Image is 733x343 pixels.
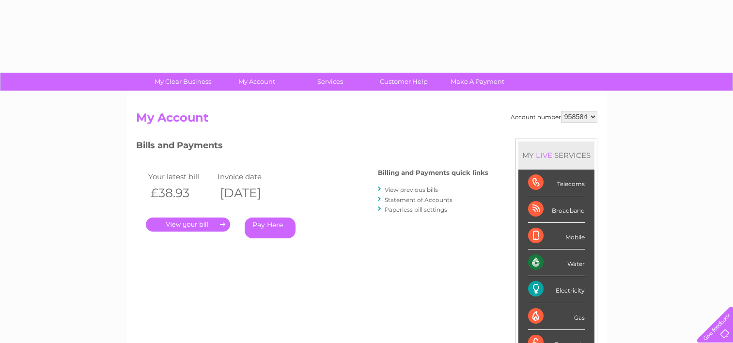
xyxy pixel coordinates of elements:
[437,73,517,91] a: Make A Payment
[518,141,594,169] div: MY SERVICES
[290,73,370,91] a: Services
[528,170,585,196] div: Telecoms
[215,170,285,183] td: Invoice date
[534,151,554,160] div: LIVE
[528,249,585,276] div: Water
[528,276,585,303] div: Electricity
[385,206,447,213] a: Paperless bill settings
[136,111,597,129] h2: My Account
[245,218,296,238] a: Pay Here
[378,169,488,176] h4: Billing and Payments quick links
[528,223,585,249] div: Mobile
[528,196,585,223] div: Broadband
[136,139,488,156] h3: Bills and Payments
[143,73,223,91] a: My Clear Business
[217,73,296,91] a: My Account
[528,303,585,330] div: Gas
[511,111,597,123] div: Account number
[146,183,216,203] th: £38.93
[385,186,438,193] a: View previous bills
[146,218,230,232] a: .
[215,183,285,203] th: [DATE]
[146,170,216,183] td: Your latest bill
[385,196,452,203] a: Statement of Accounts
[364,73,444,91] a: Customer Help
